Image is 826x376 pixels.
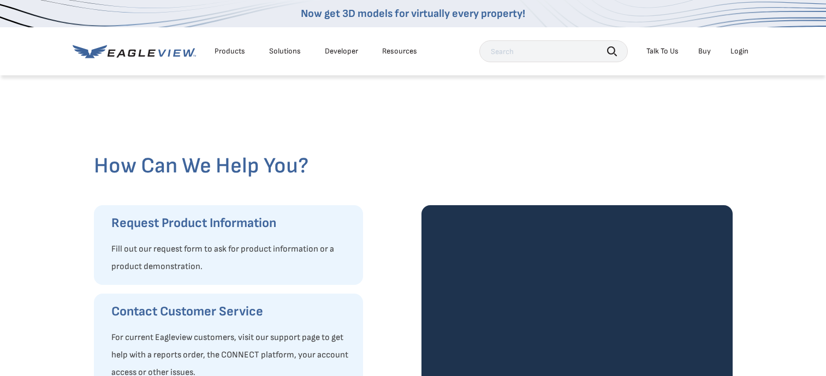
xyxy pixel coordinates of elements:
[215,46,245,56] div: Products
[730,46,748,56] div: Login
[382,46,417,56] div: Resources
[94,153,733,179] h2: How Can We Help You?
[646,46,679,56] div: Talk To Us
[698,46,711,56] a: Buy
[325,46,358,56] a: Developer
[479,40,628,62] input: Search
[301,7,525,20] a: Now get 3D models for virtually every property!
[111,214,352,232] h3: Request Product Information
[111,241,352,276] p: Fill out our request form to ask for product information or a product demonstration.
[111,303,352,320] h3: Contact Customer Service
[269,46,301,56] div: Solutions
